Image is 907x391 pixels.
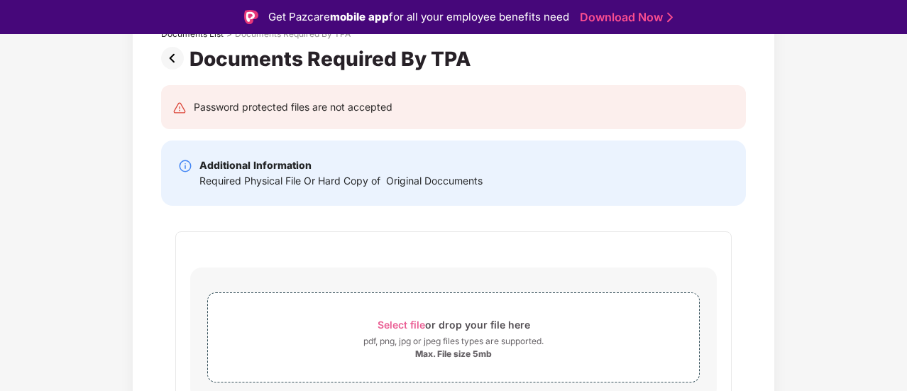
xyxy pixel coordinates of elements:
div: pdf, png, jpg or jpeg files types are supported. [363,334,544,348]
img: svg+xml;base64,PHN2ZyBpZD0iSW5mby0yMHgyMCIgeG1sbnM9Imh0dHA6Ly93d3cudzMub3JnLzIwMDAvc3ZnIiB3aWR0aD... [178,159,192,173]
img: svg+xml;base64,PHN2ZyB4bWxucz0iaHR0cDovL3d3dy53My5vcmcvMjAwMC9zdmciIHdpZHRoPSIyNCIgaGVpZ2h0PSIyNC... [172,101,187,115]
span: Select file [378,319,425,331]
div: > [226,28,232,40]
div: Get Pazcare for all your employee benefits need [268,9,569,26]
div: Max. File size 5mb [415,348,492,360]
img: Stroke [667,10,673,25]
div: Password protected files are not accepted [194,99,392,115]
img: svg+xml;base64,PHN2ZyBpZD0iUHJldi0zMngzMiIgeG1sbnM9Imh0dHA6Ly93d3cudzMub3JnLzIwMDAvc3ZnIiB3aWR0aD... [161,47,189,70]
img: Logo [244,10,258,24]
div: Required Physical File Or Hard Copy of Original Doccuments [199,173,483,189]
div: Documents Required By TPA [235,28,351,40]
b: Additional Information [199,159,312,171]
a: Download Now [580,10,669,25]
strong: mobile app [330,10,389,23]
div: or drop your file here [378,315,530,334]
span: Select fileor drop your file herepdf, png, jpg or jpeg files types are supported.Max. File size 5mb [208,304,699,371]
div: Documents Required By TPA [189,47,477,71]
div: Documents List [161,28,224,40]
